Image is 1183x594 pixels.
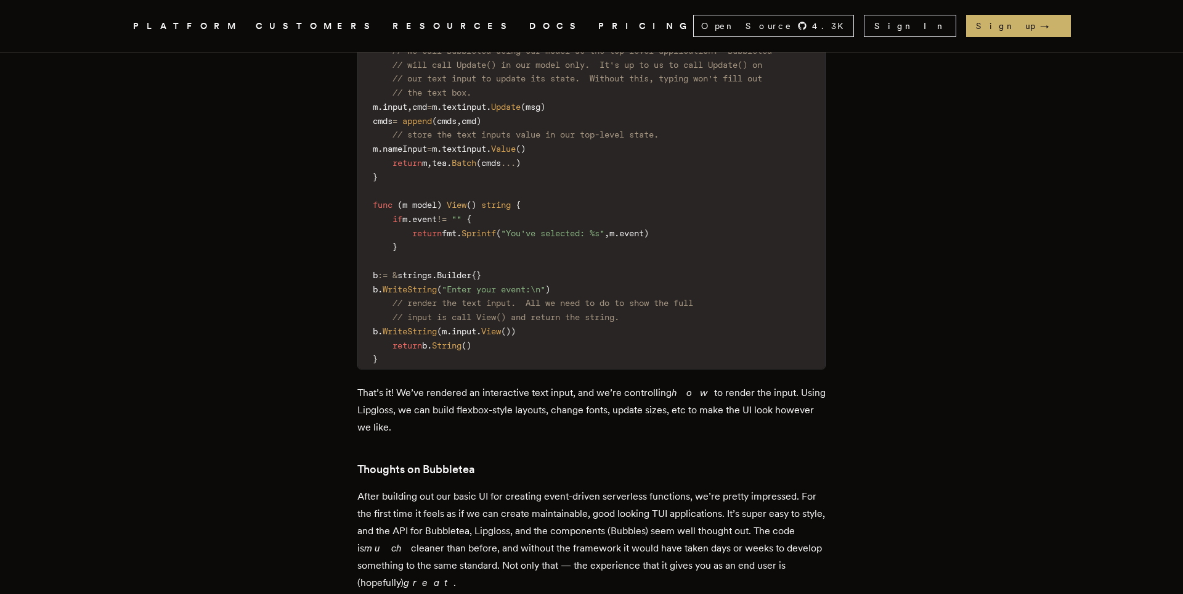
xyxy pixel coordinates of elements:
span: ... [501,158,516,168]
span: . [614,228,619,238]
span: Sprintf [461,228,496,238]
span: { [471,270,476,280]
span: b [373,326,378,336]
span: String [432,340,461,350]
span: ( [437,326,442,336]
span: cmd [412,102,427,112]
span: ( [476,158,481,168]
span: Update [491,102,521,112]
span: . [378,144,383,154]
span: event [412,214,437,224]
span: { [516,200,521,210]
span: // store the text inputs value in our top-level state. [392,130,659,139]
span: , [407,102,412,112]
span: . [486,102,491,112]
span: nameInput [383,144,427,154]
span: m [432,144,437,154]
span: m [402,214,407,224]
span: = [427,144,432,154]
span: ( [521,102,526,112]
span: . [427,340,432,350]
span: . [432,270,437,280]
span: ( [432,116,437,126]
span: . [378,284,383,294]
span: ( [501,326,506,336]
span: // input is call View() and return the string. [392,312,619,322]
span: input [383,102,407,112]
span: RESOURCES [392,19,514,34]
span: ( [461,340,466,350]
span: m [422,158,427,168]
span: . [476,326,481,336]
span: → [1040,20,1061,32]
span: cmds [373,116,392,126]
span: input [452,326,476,336]
span: m [373,144,378,154]
span: // render the text input. All we need to do to show the full [392,298,693,308]
span: , [457,116,461,126]
span: Builder [437,270,471,280]
span: } [373,354,378,364]
span: ) [471,200,476,210]
span: ) [545,284,550,294]
span: // We call Bubbletea using our model as the top-level application. Bubbletea [392,46,772,56]
span: { [466,214,471,224]
span: func [373,200,392,210]
span: := [378,270,388,280]
span: m [609,228,614,238]
em: much [364,542,411,554]
span: = [392,116,397,126]
span: . [407,214,412,224]
span: . [437,102,442,112]
a: PRICING [598,19,693,34]
span: m [432,102,437,112]
span: & [392,270,397,280]
span: ( [496,228,501,238]
span: . [447,158,452,168]
span: = [427,102,432,112]
em: great [404,577,453,588]
span: } [392,242,397,252]
span: ( [437,284,442,294]
span: ) [540,102,545,112]
span: if [392,214,402,224]
span: Open Source [701,20,792,32]
span: "You've selected: %s" [501,228,604,238]
span: return [412,228,442,238]
span: 4.3 K [812,20,851,32]
span: event [619,228,644,238]
span: // will call Update() in our model only. It's up to us to call Update() on [392,60,762,70]
a: Sign up [966,15,1071,37]
span: ( [466,200,471,210]
span: ) [521,144,526,154]
span: . [378,326,383,336]
span: ) [437,200,442,210]
span: m model [402,200,437,210]
span: "" [452,214,461,224]
span: cmds [437,116,457,126]
span: fmt [442,228,457,238]
em: how [672,387,714,398]
span: append [402,116,432,126]
span: PLATFORM [133,19,241,34]
a: CUSTOMERS [256,19,378,34]
span: m [373,102,378,112]
span: . [378,102,383,112]
span: . [486,144,491,154]
span: "Enter your event:\n" [442,284,545,294]
span: } [373,172,378,182]
span: msg [526,102,540,112]
span: b [373,284,378,294]
span: m [442,326,447,336]
span: tea [432,158,447,168]
span: string [481,200,511,210]
span: WriteString [383,284,437,294]
a: Sign In [864,15,956,37]
span: strings [397,270,432,280]
span: ) [476,116,481,126]
span: WriteString [383,326,437,336]
span: return [392,158,422,168]
span: Value [491,144,516,154]
span: Batch [452,158,476,168]
span: , [604,228,609,238]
